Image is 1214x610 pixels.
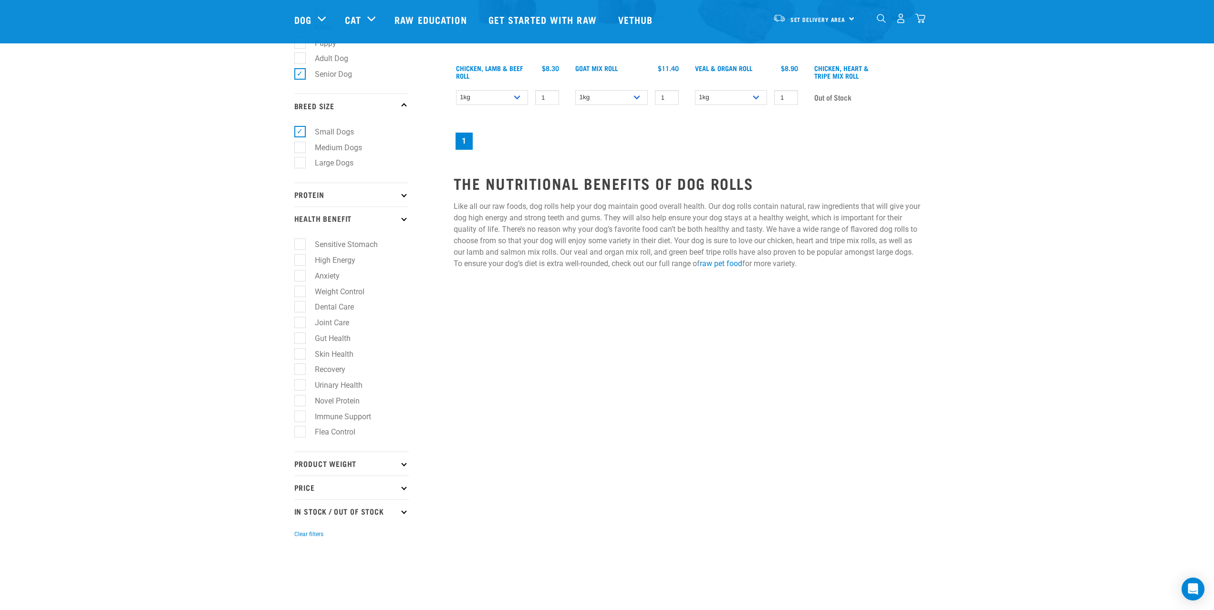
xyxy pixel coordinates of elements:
[385,0,478,39] a: Raw Education
[345,12,361,27] a: Cat
[773,14,786,22] img: van-moving.png
[658,64,679,72] div: $11.40
[300,52,352,64] label: Adult Dog
[609,0,665,39] a: Vethub
[454,175,920,192] h2: The Nutritional Benefits of Dog Rolls
[300,68,356,80] label: Senior Dog
[300,270,343,282] label: Anxiety
[300,411,375,423] label: Immune Support
[300,426,359,438] label: Flea Control
[300,395,363,407] label: Novel Protein
[300,142,366,154] label: Medium Dogs
[300,254,359,266] label: High Energy
[456,66,523,77] a: Chicken, Lamb & Beef Roll
[300,332,354,344] label: Gut Health
[814,66,869,77] a: Chicken, Heart & Tripe Mix Roll
[655,90,679,105] input: 1
[814,90,851,104] span: Out of Stock
[294,93,409,117] p: Breed Size
[300,348,357,360] label: Skin Health
[294,12,311,27] a: Dog
[454,131,920,152] nav: pagination
[300,286,368,298] label: Weight Control
[1182,578,1204,600] div: Open Intercom Messenger
[294,183,409,207] p: Protein
[300,126,358,138] label: Small Dogs
[300,363,349,375] label: Recovery
[294,530,323,538] button: Clear filters
[300,301,358,313] label: Dental Care
[300,238,382,250] label: Sensitive Stomach
[535,90,559,105] input: 1
[781,64,798,72] div: $8.90
[294,499,409,523] p: In Stock / Out Of Stock
[456,133,473,150] a: Page 1
[790,18,846,21] span: Set Delivery Area
[300,317,353,329] label: Joint Care
[896,13,906,23] img: user.png
[294,452,409,476] p: Product Weight
[575,66,618,70] a: Goat Mix Roll
[454,201,920,269] p: Like all our raw foods, dog rolls help your dog maintain good overall health. Our dog rolls conta...
[695,66,752,70] a: Veal & Organ Roll
[877,14,886,23] img: home-icon-1@2x.png
[774,90,798,105] input: 1
[479,0,609,39] a: Get started with Raw
[915,13,925,23] img: home-icon@2x.png
[300,157,357,169] label: Large Dogs
[294,476,409,499] p: Price
[700,259,742,268] a: raw pet food
[542,64,559,72] div: $8.30
[294,207,409,230] p: Health Benefit
[300,379,366,391] label: Urinary Health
